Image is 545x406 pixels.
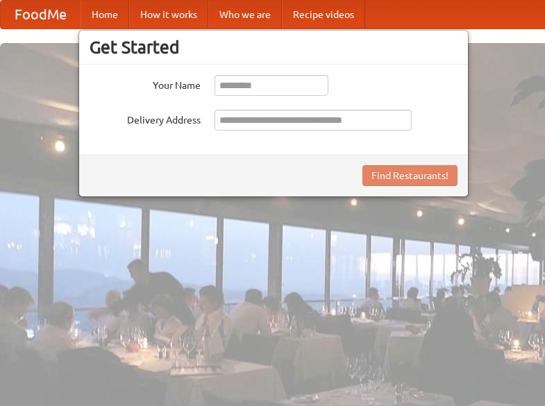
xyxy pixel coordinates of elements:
[208,1,282,28] a: Who we are
[90,75,201,92] label: Your Name
[362,165,458,186] button: Find Restaurants!
[81,1,129,28] a: Home
[90,37,458,58] h3: Get Started
[282,1,365,28] a: Recipe videos
[1,1,81,28] a: FoodMe
[129,1,208,28] a: How it works
[90,110,201,127] label: Delivery Address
